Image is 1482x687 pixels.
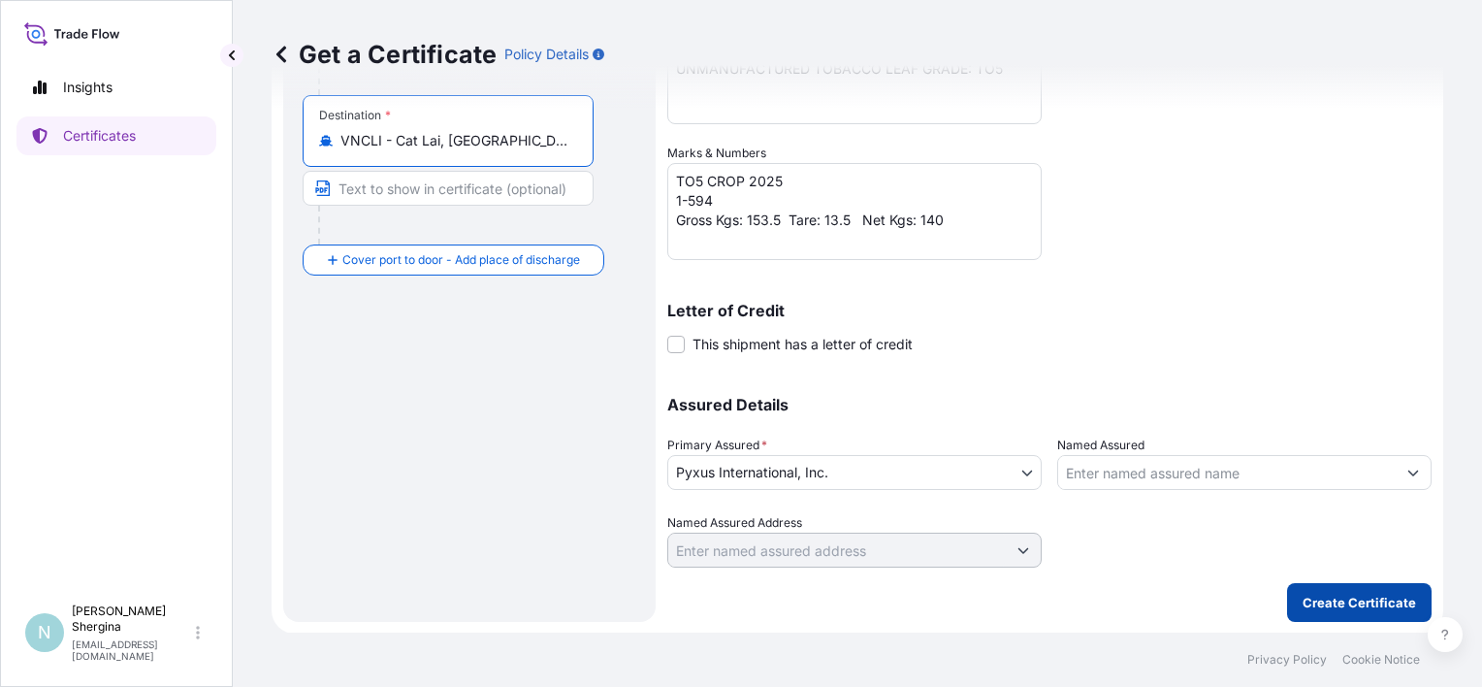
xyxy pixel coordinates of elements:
label: Named Assured [1057,436,1144,455]
span: Cover port to door - Add place of discharge [342,250,580,270]
input: Destination [340,131,569,150]
p: Get a Certificate [272,39,497,70]
a: Cookie Notice [1342,652,1420,668]
a: Privacy Policy [1247,652,1327,668]
p: Policy Details [504,45,589,64]
a: Insights [16,68,216,107]
span: N [38,623,51,642]
p: [PERSON_NAME] Shergina [72,604,192,635]
label: Marks & Numbers [667,144,766,163]
label: Named Assured Address [667,513,802,533]
p: Create Certificate [1303,593,1416,612]
span: Primary Assured [667,436,767,455]
p: Assured Details [667,397,1432,412]
button: Show suggestions [1006,533,1041,568]
input: Text to appear on certificate [303,171,594,206]
input: Named Assured Address [668,533,1006,568]
p: Insights [63,78,113,97]
p: Certificates [63,126,136,146]
input: Assured Name [1058,455,1396,490]
span: Pyxus International, Inc. [676,463,828,482]
button: Create Certificate [1287,583,1432,622]
p: [EMAIL_ADDRESS][DOMAIN_NAME] [72,638,192,662]
div: Destination [319,108,391,123]
button: Cover port to door - Add place of discharge [303,245,604,276]
button: Pyxus International, Inc. [667,455,1042,490]
span: This shipment has a letter of credit [693,335,913,354]
button: Show suggestions [1396,455,1431,490]
a: Certificates [16,116,216,155]
p: Letter of Credit [667,303,1432,318]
